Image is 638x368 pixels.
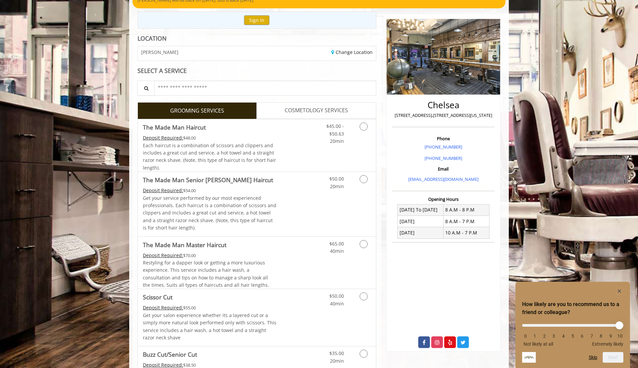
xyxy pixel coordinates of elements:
span: This service needs some Advance to be paid before we block your appointment [143,187,183,193]
span: This service needs some Advance to be paid before we block your appointment [143,135,183,141]
a: [PHONE_NUMBER] [425,155,462,161]
span: 20min [330,358,344,364]
span: $45.00 - $50.63 [326,123,344,137]
span: Extremely likely [592,341,623,347]
td: [DATE] To [DATE] [398,204,444,215]
button: Hide survey [615,287,623,295]
p: Get your salon experience whether its a layered cut or a simply more natural look performed only ... [143,312,277,342]
b: Buzz Cut/Senior Cut [143,350,197,359]
b: Scissor Cut [143,292,172,302]
span: 20min [330,138,344,144]
div: How likely are you to recommend us to a friend or colleague? Select an option from 0 to 10, with ... [522,319,623,347]
span: COSMETOLOGY SERVICES [285,106,348,115]
span: 20min [330,183,344,189]
td: 8 A.M - 8 P.M [443,204,489,215]
p: Get your service performed by our most experienced professionals. Each haircut is a combination o... [143,194,277,232]
li: 8 [598,333,604,339]
span: Not likely at all [523,341,553,347]
b: The Made Man Haircut [143,123,206,132]
span: [PERSON_NAME] [141,50,178,55]
li: 4 [560,333,567,339]
li: 1 [531,333,538,339]
span: $50.00 [329,293,344,299]
span: 40min [330,300,344,307]
button: Skip [589,355,597,360]
td: 10 A.M - 7 P.M [443,227,489,238]
b: The Made Man Senior [PERSON_NAME] Haircut [143,175,273,184]
li: 2 [541,333,548,339]
a: [PHONE_NUMBER] [425,144,462,150]
li: 5 [569,333,576,339]
li: 3 [550,333,557,339]
li: 6 [579,333,585,339]
button: Next question [603,352,623,363]
div: $70.00 [143,252,277,259]
span: Each haircut is a combination of scissors and clippers and includes a great cut and service, a ho... [143,142,276,171]
h3: Email [394,167,493,171]
b: The Made Man Master Haircut [143,240,226,249]
div: SELECT A SERVICE [138,68,376,74]
span: GROOMING SERVICES [170,107,224,115]
a: [EMAIL_ADDRESS][DOMAIN_NAME] [408,176,478,182]
li: 9 [607,333,614,339]
span: Restyling for a dapper look or getting a more luxurious experience. This service includes a hair ... [143,259,269,288]
td: 8 A.M - 7 P.M [443,216,489,227]
a: Change Location [331,49,373,55]
h2: How likely are you to recommend us to a friend or colleague? Select an option from 0 to 10, with ... [522,300,623,316]
span: $35.00 [329,350,344,356]
span: 40min [330,248,344,254]
b: LOCATION [138,34,166,42]
div: $48.00 [143,134,277,142]
li: 10 [617,333,623,339]
h2: Chelsea [394,100,493,110]
li: 7 [588,333,595,339]
p: [STREET_ADDRESS],[STREET_ADDRESS][US_STATE] [394,112,493,119]
td: [DATE] [398,216,444,227]
li: 0 [522,333,529,339]
div: $55.00 [143,304,277,311]
div: How likely are you to recommend us to a friend or colleague? Select an option from 0 to 10, with ... [522,287,623,363]
span: $50.00 [329,176,344,182]
span: This service needs some Advance to be paid before we block your appointment [143,252,183,258]
span: This service needs some Advance to be paid before we block your appointment [143,362,183,368]
div: $54.00 [143,187,277,194]
td: [DATE] [398,227,444,238]
h3: Phone [394,136,493,141]
button: Sign In [244,15,269,25]
button: Service Search [137,81,155,96]
h3: Opening Hours [392,197,494,201]
span: $65.00 [329,240,344,247]
span: This service needs some Advance to be paid before we block your appointment [143,304,183,311]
